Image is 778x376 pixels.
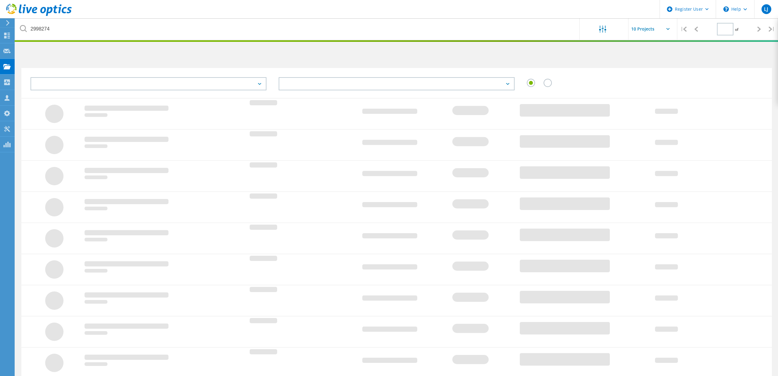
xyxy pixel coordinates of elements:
[735,27,738,32] span: of
[15,18,580,40] input: undefined
[677,18,690,40] div: |
[764,7,768,12] span: LJ
[723,6,729,12] svg: \n
[6,13,72,17] a: Live Optics Dashboard
[765,18,778,40] div: |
